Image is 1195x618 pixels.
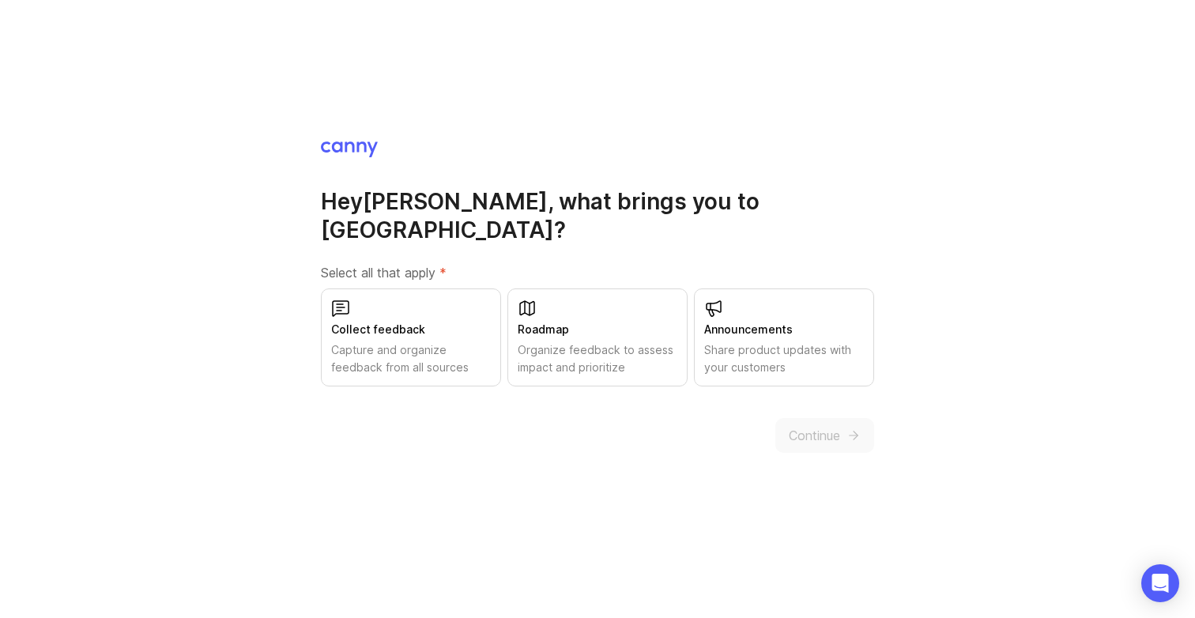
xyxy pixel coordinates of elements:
button: Continue [775,418,874,453]
div: Capture and organize feedback from all sources [331,341,491,376]
h1: Hey [PERSON_NAME] , what brings you to [GEOGRAPHIC_DATA]? [321,187,874,244]
div: Collect feedback [331,321,491,338]
div: Open Intercom Messenger [1141,564,1179,602]
div: Roadmap [518,321,677,338]
span: Continue [789,426,840,445]
button: Collect feedbackCapture and organize feedback from all sources [321,288,501,386]
div: Organize feedback to assess impact and prioritize [518,341,677,376]
div: Share product updates with your customers [704,341,864,376]
button: AnnouncementsShare product updates with your customers [694,288,874,386]
label: Select all that apply [321,263,874,282]
img: Canny Home [321,141,378,157]
button: RoadmapOrganize feedback to assess impact and prioritize [507,288,688,386]
div: Announcements [704,321,864,338]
